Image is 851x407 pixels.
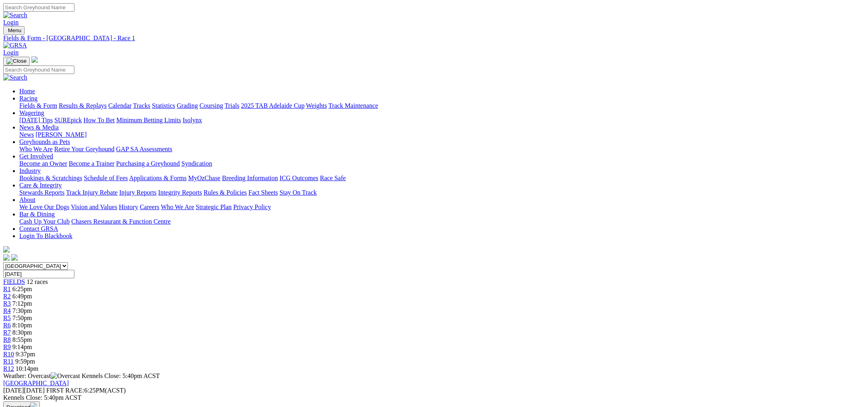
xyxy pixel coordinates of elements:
a: Fields & Form [19,102,57,109]
a: R6 [3,322,11,329]
span: Kennels Close: 5:40pm ACST [82,372,160,379]
a: Injury Reports [119,189,156,196]
a: We Love Our Dogs [19,203,69,210]
a: SUREpick [54,117,82,123]
input: Search [3,3,74,12]
span: R3 [3,300,11,307]
div: About [19,203,848,211]
div: Greyhounds as Pets [19,146,848,153]
a: Become a Trainer [69,160,115,167]
span: 7:12pm [12,300,32,307]
a: ICG Outcomes [280,175,318,181]
input: Select date [3,270,74,278]
a: Stewards Reports [19,189,64,196]
a: R11 [3,358,14,365]
a: R12 [3,365,14,372]
a: Weights [306,102,327,109]
a: Contact GRSA [19,225,58,232]
a: Breeding Information [222,175,278,181]
a: R9 [3,343,11,350]
a: 2025 TAB Adelaide Cup [241,102,304,109]
div: Racing [19,102,848,109]
span: 7:30pm [12,307,32,314]
img: twitter.svg [11,254,18,261]
a: Wagering [19,109,44,116]
a: Racing [19,95,37,102]
a: Results & Replays [59,102,107,109]
a: Coursing [199,102,223,109]
a: Track Injury Rebate [66,189,117,196]
a: R1 [3,286,11,292]
a: Race Safe [320,175,345,181]
a: Chasers Restaurant & Function Centre [71,218,171,225]
img: logo-grsa-white.png [31,56,38,63]
div: Kennels Close: 5:40pm ACST [3,394,848,401]
span: 6:25pm [12,286,32,292]
div: Wagering [19,117,848,124]
a: Who We Are [161,203,194,210]
a: Greyhounds as Pets [19,138,70,145]
a: Schedule of Fees [84,175,127,181]
span: R2 [3,293,11,300]
span: 9:59pm [15,358,35,365]
a: R7 [3,329,11,336]
span: 8:10pm [12,322,32,329]
img: Search [3,74,27,81]
div: Get Involved [19,160,848,167]
a: Who We Are [19,146,53,152]
button: Toggle navigation [3,26,25,35]
a: Bar & Dining [19,211,55,218]
a: Careers [140,203,159,210]
a: Industry [19,167,41,174]
span: [DATE] [3,387,24,394]
a: Track Maintenance [329,102,378,109]
a: Strategic Plan [196,203,232,210]
a: MyOzChase [188,175,220,181]
a: Applications & Forms [129,175,187,181]
a: Login [3,49,18,56]
span: 7:50pm [12,314,32,321]
a: Calendar [108,102,132,109]
span: R5 [3,314,11,321]
button: Toggle navigation [3,57,30,66]
a: [GEOGRAPHIC_DATA] [3,380,69,386]
a: How To Bet [84,117,115,123]
span: 8:30pm [12,329,32,336]
span: 6:25PM(ACST) [46,387,126,394]
a: About [19,196,35,203]
a: Home [19,88,35,95]
div: News & Media [19,131,848,138]
span: 8:55pm [12,336,32,343]
a: R4 [3,307,11,314]
a: Minimum Betting Limits [116,117,181,123]
a: Grading [177,102,198,109]
a: Get Involved [19,153,53,160]
img: facebook.svg [3,254,10,261]
span: R8 [3,336,11,343]
a: Rules & Policies [203,189,247,196]
a: Stay On Track [280,189,317,196]
a: R10 [3,351,14,358]
a: Syndication [181,160,212,167]
a: Purchasing a Greyhound [116,160,180,167]
a: Retire Your Greyhound [54,146,115,152]
a: History [119,203,138,210]
span: 9:37pm [16,351,35,358]
a: Fields & Form - [GEOGRAPHIC_DATA] - Race 1 [3,35,848,42]
img: Search [3,12,27,19]
a: Tracks [133,102,150,109]
a: Privacy Policy [233,203,271,210]
a: FIELDS [3,278,25,285]
span: Menu [8,27,21,33]
a: GAP SA Assessments [116,146,173,152]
